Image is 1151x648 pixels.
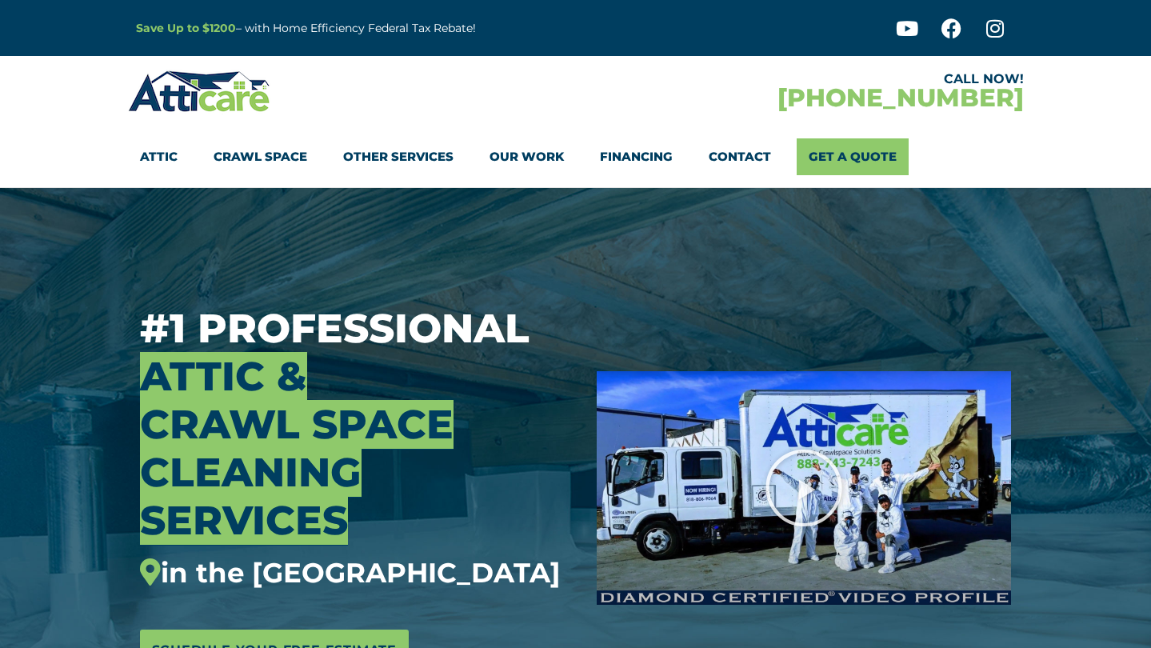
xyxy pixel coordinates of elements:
[140,305,574,590] h3: #1 Professional
[140,138,1012,175] nav: Menu
[600,138,673,175] a: Financing
[764,448,844,528] div: Play Video
[709,138,771,175] a: Contact
[140,138,178,175] a: Attic
[797,138,909,175] a: Get A Quote
[140,448,362,545] span: Cleaning Services
[576,73,1024,86] div: CALL NOW!
[140,352,454,449] span: Attic & Crawl Space
[136,19,654,38] p: – with Home Efficiency Federal Tax Rebate!
[343,138,454,175] a: Other Services
[140,557,574,590] div: in the [GEOGRAPHIC_DATA]
[490,138,564,175] a: Our Work
[136,21,236,35] a: Save Up to $1200
[214,138,307,175] a: Crawl Space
